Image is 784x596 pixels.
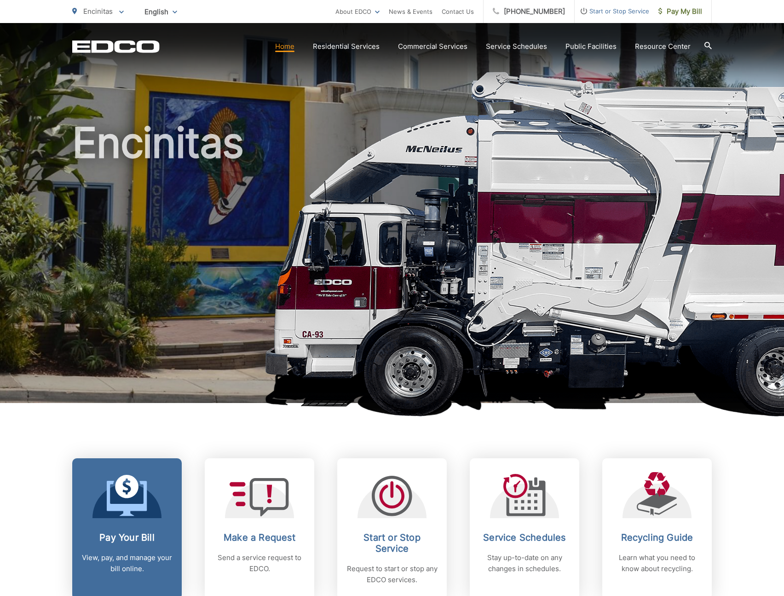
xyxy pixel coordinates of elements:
[313,41,380,52] a: Residential Services
[81,552,173,574] p: View, pay, and manage your bill online.
[346,532,438,554] h2: Start or Stop Service
[389,6,432,17] a: News & Events
[611,552,703,574] p: Learn what you need to know about recycling.
[398,41,467,52] a: Commercial Services
[275,41,294,52] a: Home
[479,532,570,543] h2: Service Schedules
[442,6,474,17] a: Contact Us
[72,40,160,53] a: EDCD logo. Return to the homepage.
[486,41,547,52] a: Service Schedules
[335,6,380,17] a: About EDCO
[346,563,438,585] p: Request to start or stop any EDCO services.
[81,532,173,543] h2: Pay Your Bill
[635,41,691,52] a: Resource Center
[214,552,305,574] p: Send a service request to EDCO.
[214,532,305,543] h2: Make a Request
[565,41,617,52] a: Public Facilities
[479,552,570,574] p: Stay up-to-date on any changes in schedules.
[138,4,184,20] span: English
[658,6,702,17] span: Pay My Bill
[611,532,703,543] h2: Recycling Guide
[72,120,712,411] h1: Encinitas
[83,7,113,16] span: Encinitas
